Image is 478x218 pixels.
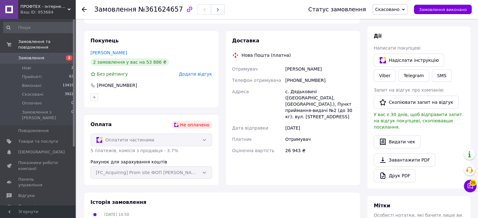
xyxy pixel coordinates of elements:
span: 2 [71,65,74,71]
span: Відгуки [18,193,35,199]
span: У вас є 30 днів, щоб відправити запит на відгук покупцеві, скопіювавши посилання. [374,112,462,130]
span: Замовлення [18,55,44,61]
span: Телефон отримувача [232,78,281,83]
button: Замовлення виконано [414,5,472,14]
span: Адреса [232,89,249,94]
a: Завантажити PDF [374,153,435,167]
div: Ваш ID: 953684 [20,9,75,15]
div: [DATE] [284,122,355,134]
a: Viber [374,69,396,82]
span: Покупець [91,38,119,44]
span: Дії [374,33,382,39]
span: Покупці [18,204,35,209]
span: Оплата [91,121,112,127]
div: 26 943 ₴ [284,145,355,156]
span: Виконані [22,83,41,88]
span: Нові [22,65,31,71]
span: Панель управління [18,177,58,188]
span: Історія замовлення [91,199,146,205]
div: [PHONE_NUMBER] [284,75,355,86]
button: SMS [432,69,452,82]
span: 5 платежів, комісія з продавця - 3.7% [91,148,178,153]
span: Скасовані [22,92,43,97]
span: Замовлення з [PERSON_NAME] [22,109,71,121]
span: Мітки [374,203,390,209]
span: Доставка [232,38,260,44]
span: Скасовано [375,7,400,12]
span: Додати відгук [179,72,212,77]
span: №361624657 [138,6,183,13]
span: Отримувач [232,66,258,72]
span: Замовлення та повідомлення [18,39,75,50]
button: Чат з покупцем25 [464,180,476,192]
span: 2 [66,55,72,61]
span: 0 [71,100,74,106]
span: 3922 [65,92,74,97]
span: Запит на відгук про компанію [374,88,443,93]
span: Показники роботи компанії [18,160,58,171]
button: Надіслати інструкцію [374,54,444,67]
div: Не оплачено [171,121,212,129]
button: Видати чек [374,135,420,148]
span: Платник [232,137,252,142]
input: Пошук [3,22,74,33]
span: 63 [69,74,74,80]
span: ПРОФТЕХ - інтернет-магазин силової техніки. [20,4,68,9]
div: Нова Пошта (платна) [240,52,293,58]
a: Друк PDF [374,169,415,182]
div: [PERSON_NAME] [284,63,355,75]
span: Оціночна вартість [232,148,274,153]
a: Telegram [398,69,429,82]
span: Прийняті [22,74,41,80]
span: Замовлення [94,6,136,13]
div: Статус замовлення [308,6,366,13]
span: [DATE] 14:50 [104,212,129,217]
span: Без рейтингу [97,72,128,77]
a: [PERSON_NAME] [91,50,127,55]
span: Замовлення виконано [419,7,467,12]
span: Написати покупцеві [374,45,420,51]
span: [DEMOGRAPHIC_DATA] [18,149,65,155]
div: 2 замовлення у вас на 53 886 ₴ [91,58,169,66]
span: Дата відправки [232,125,268,130]
div: Повернутися назад [82,6,87,13]
span: 13415 [63,83,74,88]
div: с. Дядьковичі ([GEOGRAPHIC_DATA], [GEOGRAPHIC_DATA].), Пункт приймання-видачі №2 (до 30 кг): вул.... [284,86,355,122]
div: Рахунок для зарахування коштів [91,159,212,165]
span: 0 [71,109,74,121]
span: Повідомлення [18,128,49,134]
button: Скопіювати запит на відгук [374,96,459,109]
span: Товари та послуги [18,139,58,144]
span: Оплачені [22,100,42,106]
div: Отримувач [284,134,355,145]
div: [PHONE_NUMBER] [96,82,138,88]
span: 25 [470,180,476,186]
